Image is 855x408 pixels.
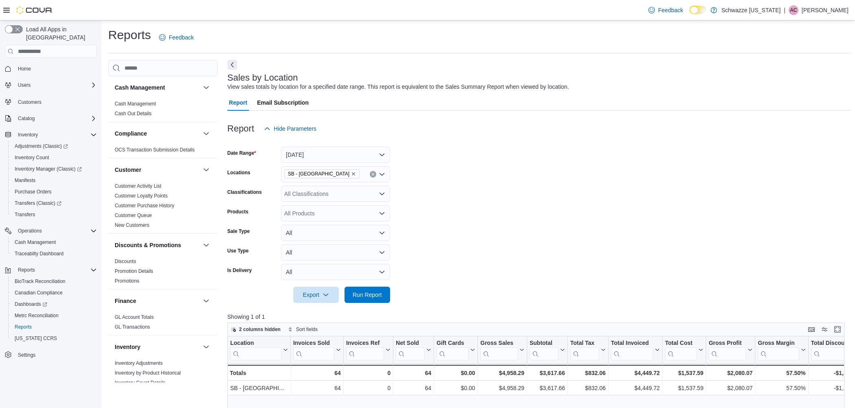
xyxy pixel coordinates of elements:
[379,171,385,178] button: Open list of options
[11,164,97,174] span: Inventory Manager (Classic)
[396,340,425,360] div: Net Sold
[115,278,140,284] a: Promotions
[115,370,181,376] a: Inventory by Product Historical
[11,249,67,259] a: Traceabilty Dashboard
[293,340,334,360] div: Invoices Sold
[18,132,38,138] span: Inventory
[227,248,249,254] label: Use Type
[239,326,281,333] span: 2 columns hidden
[228,325,284,334] button: 2 columns hidden
[758,340,805,360] button: Gross Margin
[480,368,524,378] div: $4,958.29
[115,380,166,386] a: Inventory Count Details
[570,340,599,347] div: Total Tax
[15,189,52,195] span: Purchase Orders
[11,249,97,259] span: Traceabilty Dashboard
[8,140,100,152] a: Adjustments (Classic)
[15,301,47,307] span: Dashboards
[8,209,100,220] button: Transfers
[115,212,152,219] span: Customer Queue
[8,298,100,310] a: Dashboards
[665,340,697,360] div: Total Cost
[436,340,469,360] div: Gift Card Sales
[2,264,100,276] button: Reports
[15,80,34,90] button: Users
[379,210,385,217] button: Open list of options
[229,94,247,111] span: Report
[15,177,35,184] span: Manifests
[281,147,390,163] button: [DATE]
[789,5,798,15] div: Arthur Clement
[115,360,163,366] a: Inventory Adjustments
[227,150,256,156] label: Date Range
[115,314,154,320] a: GL Account Totals
[820,325,829,334] button: Display options
[227,60,237,70] button: Next
[227,228,250,235] label: Sale Type
[8,186,100,197] button: Purchase Orders
[11,237,59,247] a: Cash Management
[709,340,746,360] div: Gross Profit
[665,368,703,378] div: $1,537.59
[108,181,218,233] div: Customer
[11,299,97,309] span: Dashboards
[227,169,251,176] label: Locations
[802,5,848,15] p: [PERSON_NAME]
[611,368,660,378] div: $4,449.72
[436,340,475,360] button: Gift Cards
[230,340,281,347] div: Location
[833,325,842,334] button: Enter fullscreen
[530,340,558,347] div: Subtotal
[227,189,262,195] label: Classifications
[115,129,200,138] button: Compliance
[227,267,252,274] label: Is Delivery
[115,83,165,92] h3: Cash Management
[115,379,166,386] span: Inventory Count Details
[11,175,97,185] span: Manifests
[115,324,150,330] a: GL Transactions
[436,340,469,347] div: Gift Cards
[293,340,334,347] div: Invoices Sold
[11,210,97,219] span: Transfers
[2,349,100,361] button: Settings
[436,383,475,393] div: $0.00
[11,333,97,343] span: Washington CCRS
[201,240,211,250] button: Discounts & Promotions
[346,383,390,393] div: 0
[115,101,156,107] span: Cash Management
[156,29,197,46] a: Feedback
[665,340,697,347] div: Total Cost
[2,79,100,91] button: Users
[11,187,97,197] span: Purchase Orders
[790,5,797,15] span: AC
[15,350,97,360] span: Settings
[15,312,59,319] span: Metrc Reconciliation
[15,64,34,74] a: Home
[709,340,752,360] button: Gross Profit
[11,153,52,162] a: Inventory Count
[115,268,153,274] a: Promotion Details
[8,287,100,298] button: Canadian Compliance
[115,343,140,351] h3: Inventory
[18,352,35,358] span: Settings
[15,114,38,123] button: Catalog
[18,228,42,234] span: Operations
[293,383,340,393] div: 64
[115,241,181,249] h3: Discounts & Promotions
[115,183,161,189] a: Customer Activity List
[15,226,45,236] button: Operations
[8,248,100,259] button: Traceabilty Dashboard
[811,340,854,360] div: Total Discount
[351,171,356,176] button: Remove SB - Pueblo West from selection in this group
[16,6,53,14] img: Cova
[115,129,147,138] h3: Compliance
[108,27,151,43] h1: Reports
[530,340,565,360] button: Subtotal
[2,96,100,107] button: Customers
[345,287,390,303] button: Run Report
[115,222,149,228] span: New Customers
[8,310,100,321] button: Metrc Reconciliation
[15,239,56,246] span: Cash Management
